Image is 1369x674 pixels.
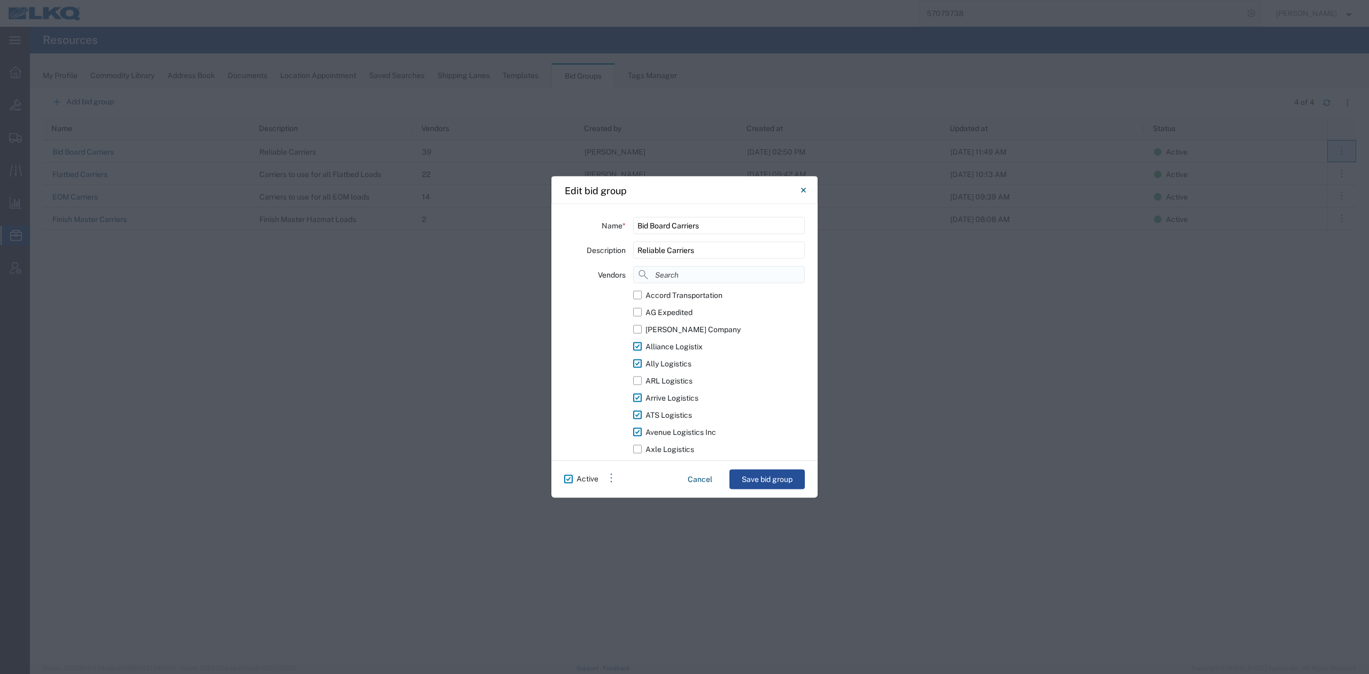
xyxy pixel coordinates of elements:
div: Ally Logistics [645,358,691,369]
div: ATS Logistics [645,409,692,420]
label: Active [564,470,598,488]
div: Arrive Logistics [645,392,698,403]
h4: Edit bid group [565,183,627,197]
label: Name [602,217,626,234]
div: AG Expedited [645,307,693,318]
button: Cancel [679,470,721,489]
div: ARL Logistics [645,375,693,386]
div: [PERSON_NAME] Company [645,324,741,335]
div: Accord Transportation [645,289,722,301]
label: Description [587,242,626,259]
div: Alliance Logistix [645,341,703,352]
div: Axle Logistics [645,443,694,455]
div: Avenue Logistics Inc [645,426,716,438]
button: Save bid group [729,470,805,489]
label: Vendors [598,266,626,284]
input: Search [633,266,805,284]
button: Close [793,180,814,201]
